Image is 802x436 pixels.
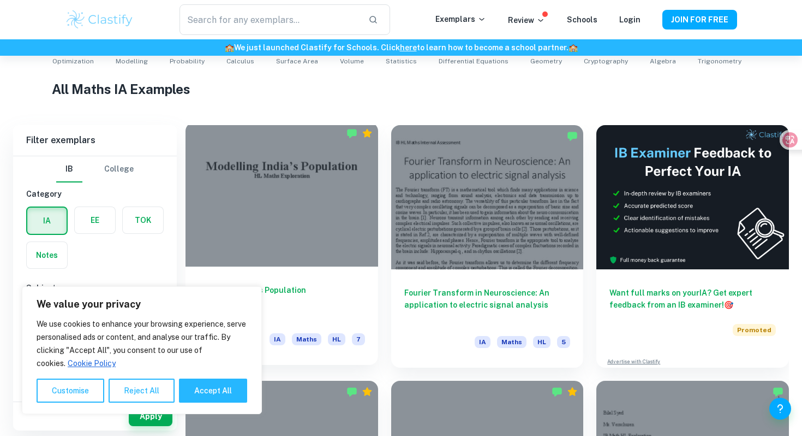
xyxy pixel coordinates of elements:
h6: Subject [26,282,164,294]
span: 5 [557,336,570,348]
button: Reject All [109,379,175,403]
span: IA [475,336,490,348]
button: College [104,156,134,182]
a: Want full marks on yourIA? Get expert feedback from an IB examiner!PromotedAdvertise with Clastify [596,125,789,368]
img: Clastify logo [65,9,134,31]
span: Geometry [530,56,562,66]
button: TOK [123,207,163,233]
span: Maths [497,336,526,348]
div: Premium [362,386,373,397]
a: here [400,43,417,52]
h6: Fourier Transform in Neuroscience: An application to electric signal analysis [404,287,571,323]
button: IA [27,208,67,234]
span: Statistics [386,56,417,66]
a: Login [619,15,641,24]
span: Trigonometry [698,56,741,66]
button: Notes [27,242,67,268]
span: Cryptography [584,56,628,66]
span: Volume [340,56,364,66]
span: HL [328,333,345,345]
p: We use cookies to enhance your browsing experience, serve personalised ads or content, and analys... [37,317,247,370]
button: Accept All [179,379,247,403]
a: Schools [567,15,597,24]
span: 🏫 [568,43,578,52]
img: Marked [346,386,357,397]
h6: Category [26,188,164,200]
div: We value your privacy [22,286,262,414]
p: Review [508,14,545,26]
span: Probability [170,56,205,66]
img: Thumbnail [596,125,789,269]
span: Optimization [52,56,94,66]
a: Modelling India’s PopulationIAMathsHL7 [185,125,378,368]
span: Maths [292,333,321,345]
button: Customise [37,379,104,403]
span: 🏫 [225,43,234,52]
button: Help and Feedback [769,398,791,420]
span: Calculus [226,56,254,66]
span: HL [533,336,550,348]
img: Marked [773,386,783,397]
p: Exemplars [435,13,486,25]
span: Promoted [733,324,776,336]
button: Apply [129,406,172,426]
h6: We just launched Clastify for Schools. Click to learn how to become a school partner. [2,42,800,54]
button: EE [75,207,115,233]
a: Cookie Policy [67,358,116,368]
span: Differential Equations [439,56,508,66]
p: We value your privacy [37,298,247,311]
input: Search for any exemplars... [179,4,360,35]
span: Surface Area [276,56,318,66]
span: IA [270,333,285,345]
div: Filter type choice [56,156,134,182]
span: 7 [352,333,365,345]
span: 🎯 [724,301,733,309]
span: Algebra [650,56,676,66]
h6: Filter exemplars [13,125,177,156]
button: JOIN FOR FREE [662,10,737,30]
img: Marked [346,128,357,139]
img: Marked [567,131,578,142]
button: IB [56,156,82,182]
a: Advertise with Clastify [607,358,660,366]
span: Modelling [116,56,148,66]
a: Fourier Transform in Neuroscience: An application to electric signal analysisIAMathsHL5 [391,125,584,368]
h1: All Maths IA Examples [52,79,750,99]
img: Marked [552,386,562,397]
div: Premium [567,386,578,397]
div: Premium [362,128,373,139]
h6: Want full marks on your IA ? Get expert feedback from an IB examiner! [609,287,776,311]
h6: Modelling India’s Population [199,284,365,320]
